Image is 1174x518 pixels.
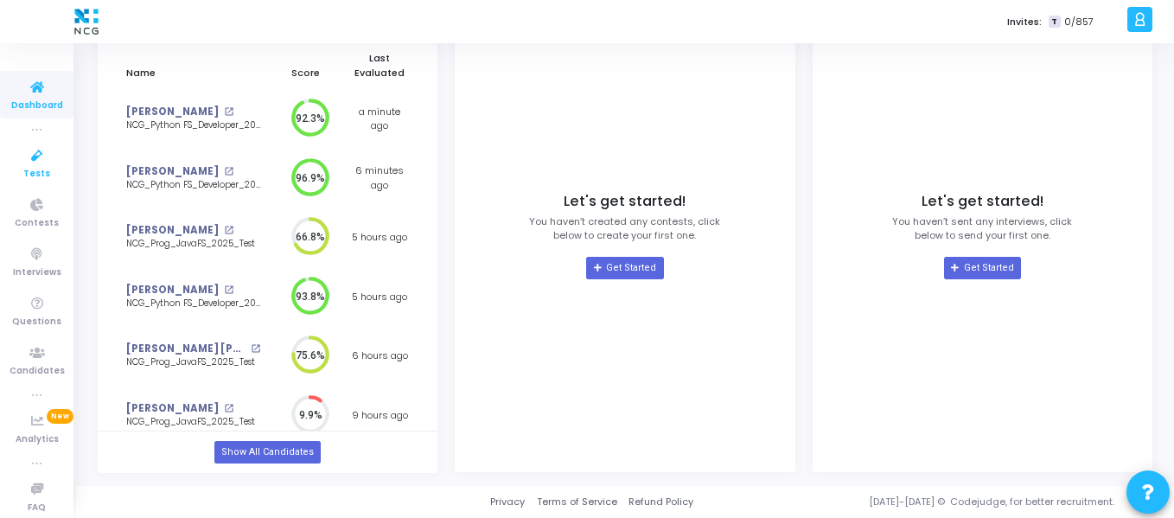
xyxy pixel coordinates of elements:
span: Dashboard [11,99,63,113]
a: Show All Candidates [214,441,321,464]
a: Terms of Service [537,495,617,509]
td: a minute ago [343,89,417,149]
span: Questions [12,315,61,329]
th: Score [268,42,343,89]
img: logo [70,4,103,39]
th: Name [119,42,268,89]
mat-icon: open_in_new [224,226,233,235]
a: [PERSON_NAME] [126,223,219,238]
span: Tests [23,167,50,182]
a: Refund Policy [628,495,693,509]
mat-icon: open_in_new [224,107,233,117]
div: [DATE]-[DATE] © Codejudge, for better recruitment. [693,495,1152,509]
span: 0/857 [1064,15,1094,29]
td: 6 hours ago [343,326,417,386]
td: 9 hours ago [343,386,417,445]
a: Get Started [586,257,663,279]
p: You haven’t created any contests, click below to create your first one. [529,214,720,243]
a: [PERSON_NAME] [126,283,219,297]
div: NCG_Python FS_Developer_2025 [126,119,260,132]
a: [PERSON_NAME] [PERSON_NAME] [126,342,246,356]
div: NCG_Python FS_Developer_2025 [126,179,260,192]
span: Candidates [10,364,65,379]
td: 6 minutes ago [343,149,417,208]
a: Privacy [490,495,525,509]
div: NCG_Prog_JavaFS_2025_Test [126,356,260,369]
span: T [1049,16,1060,29]
p: You haven’t sent any interviews, click below to send your first one. [892,214,1072,243]
td: 5 hours ago [343,267,417,327]
mat-icon: open_in_new [224,167,233,176]
a: [PERSON_NAME] [126,401,219,416]
div: NCG_Python FS_Developer_2025 [126,297,260,310]
mat-icon: open_in_new [224,404,233,413]
span: New [47,409,73,424]
span: Interviews [13,265,61,280]
h4: Let's get started! [922,193,1043,210]
th: Last Evaluated [343,42,417,89]
div: NCG_Prog_JavaFS_2025_Test [126,416,260,429]
a: Get Started [944,257,1021,279]
mat-icon: open_in_new [224,285,233,295]
h4: Let's get started! [564,193,686,210]
a: [PERSON_NAME] [126,105,219,119]
label: Invites: [1007,15,1042,29]
mat-icon: open_in_new [251,344,260,354]
div: NCG_Prog_JavaFS_2025_Test [126,238,260,251]
span: Contests [15,216,59,231]
a: [PERSON_NAME] [126,164,219,179]
td: 5 hours ago [343,208,417,267]
span: FAQ [28,501,46,515]
span: Analytics [16,432,59,447]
